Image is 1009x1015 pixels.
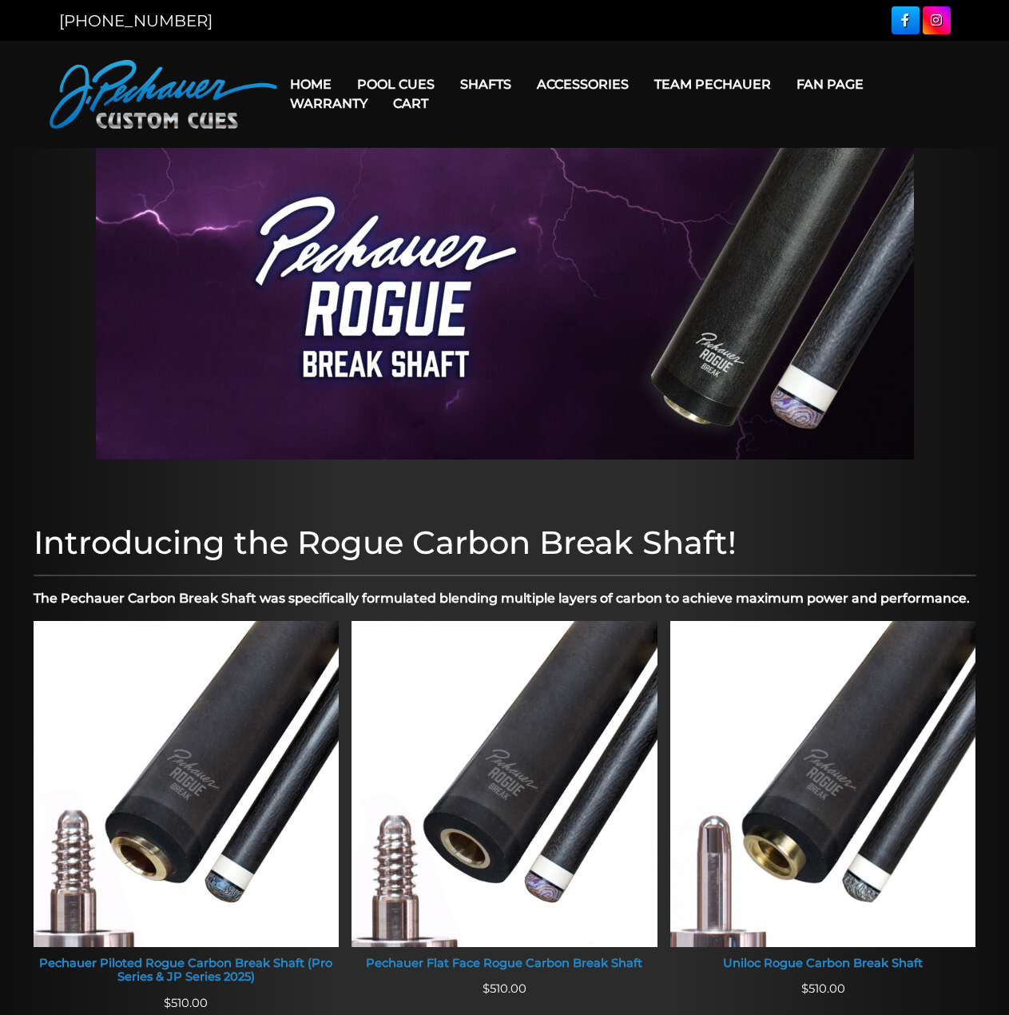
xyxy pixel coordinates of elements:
[483,981,490,996] span: $
[164,996,171,1010] span: $
[34,621,340,946] img: Pechauer Piloted Rogue Carbon Break Shaft (Pro Series & JP Series 2025)
[801,981,808,996] span: $
[277,83,380,124] a: Warranty
[352,957,657,971] div: Pechauer Flat Face Rogue Carbon Break Shaft
[447,64,524,105] a: Shafts
[670,957,976,971] div: Uniloc Rogue Carbon Break Shaft
[34,957,340,985] div: Pechauer Piloted Rogue Carbon Break Shaft (Pro Series & JP Series 2025)
[164,996,208,1010] span: 510.00
[50,60,277,129] img: Pechauer Custom Cues
[483,981,526,996] span: 510.00
[642,64,784,105] a: Team Pechauer
[344,64,447,105] a: Pool Cues
[34,621,340,994] a: Pechauer Piloted Rogue Carbon Break Shaft (Pro Series & JP Series 2025) Pechauer Piloted Rogue Ca...
[670,621,976,946] img: Uniloc Rogue Carbon Break Shaft
[380,83,441,124] a: Cart
[670,621,976,980] a: Uniloc Rogue Carbon Break Shaft Uniloc Rogue Carbon Break Shaft
[277,64,344,105] a: Home
[352,621,657,946] img: Pechauer Flat Face Rogue Carbon Break Shaft
[524,64,642,105] a: Accessories
[801,981,845,996] span: 510.00
[34,591,970,606] strong: The Pechauer Carbon Break Shaft was specifically formulated blending multiple layers of carbon to...
[784,64,876,105] a: Fan Page
[352,621,657,980] a: Pechauer Flat Face Rogue Carbon Break Shaft Pechauer Flat Face Rogue Carbon Break Shaft
[59,11,213,30] a: [PHONE_NUMBER]
[34,523,976,562] h1: Introducing the Rogue Carbon Break Shaft!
